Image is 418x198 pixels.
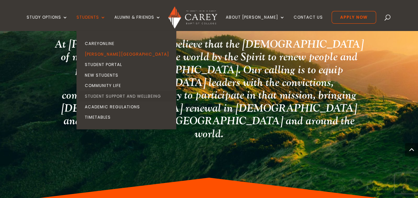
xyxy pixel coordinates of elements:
a: Alumni & Friends [114,15,161,31]
a: Student Portal [78,59,178,70]
a: CareyOnline [78,38,178,49]
a: Community Life [78,80,178,91]
a: About [PERSON_NAME] [226,15,285,31]
a: New Students [78,70,178,81]
a: Academic Regulations [78,102,178,112]
a: Contact Us [294,15,323,31]
a: Study Options [27,15,68,31]
a: [PERSON_NAME][GEOGRAPHIC_DATA] [78,49,178,60]
img: Carey Baptist College [168,6,217,29]
a: Apply Now [332,11,376,24]
h2: At [PERSON_NAME] we believe that the [DEMOGRAPHIC_DATA] of mission is at work in the world by the... [55,38,363,144]
a: Student Support and Wellbeing [78,91,178,102]
a: Students [76,15,106,31]
a: Timetables [78,112,178,123]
